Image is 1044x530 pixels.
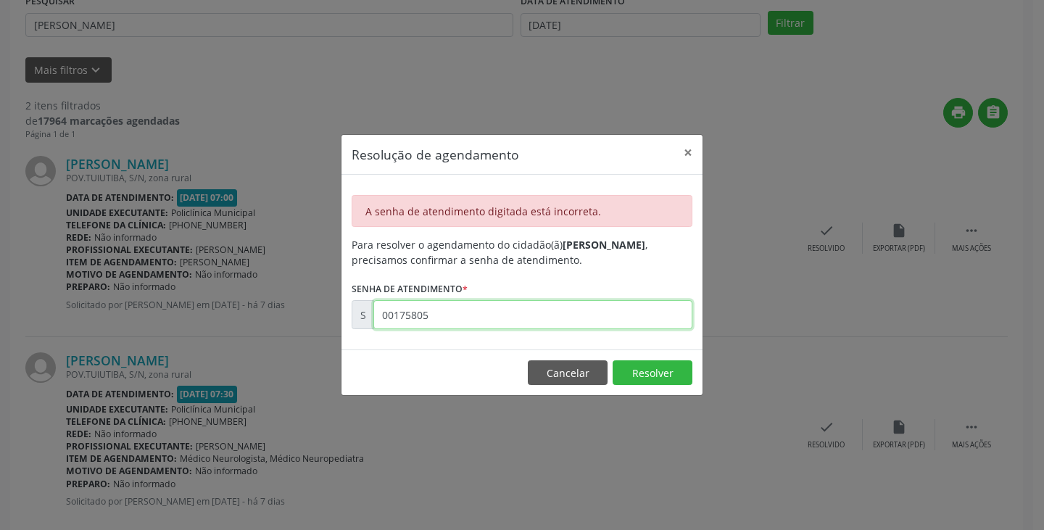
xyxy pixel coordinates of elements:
label: Senha de atendimento [352,278,468,300]
div: A senha de atendimento digitada está incorreta. [352,195,692,227]
b: [PERSON_NAME] [563,238,645,252]
div: S [352,300,374,329]
button: Close [674,135,703,170]
button: Cancelar [528,360,608,385]
h5: Resolução de agendamento [352,145,519,164]
div: Para resolver o agendamento do cidadão(ã) , precisamos confirmar a senha de atendimento. [352,237,692,268]
button: Resolver [613,360,692,385]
